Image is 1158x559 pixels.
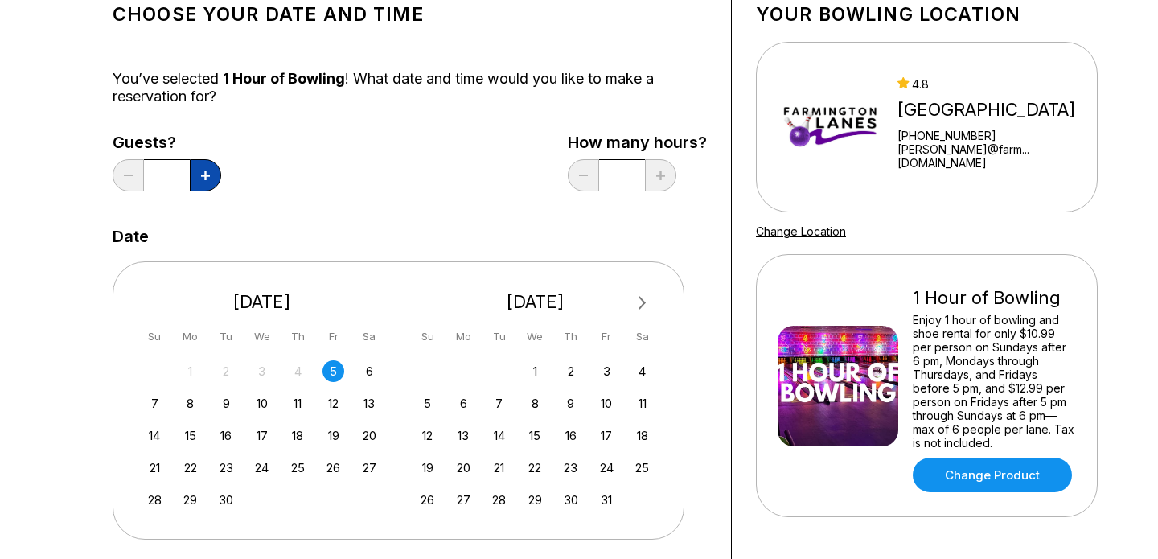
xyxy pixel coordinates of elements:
div: [DATE] [411,291,660,313]
div: Choose Friday, October 31st, 2025 [596,489,618,511]
div: Choose Thursday, October 9th, 2025 [560,393,581,414]
div: Choose Saturday, October 11th, 2025 [631,393,653,414]
div: Choose Thursday, October 23rd, 2025 [560,457,581,479]
div: 1 Hour of Bowling [913,287,1076,309]
label: How many hours? [568,134,707,151]
a: [PERSON_NAME]@farm...[DOMAIN_NAME] [897,142,1090,170]
div: Choose Monday, October 6th, 2025 [453,393,474,414]
span: 1 Hour of Bowling [223,70,345,87]
div: Su [144,326,166,347]
div: We [524,326,546,347]
div: Choose Friday, October 17th, 2025 [596,425,618,446]
div: Choose Sunday, October 19th, 2025 [417,457,438,479]
div: Choose Thursday, September 18th, 2025 [287,425,309,446]
div: Th [287,326,309,347]
div: Sa [359,326,380,347]
div: Choose Friday, October 10th, 2025 [596,393,618,414]
div: Choose Tuesday, October 21st, 2025 [488,457,510,479]
div: Choose Wednesday, October 22nd, 2025 [524,457,546,479]
div: Choose Wednesday, October 29th, 2025 [524,489,546,511]
div: 4.8 [897,77,1090,91]
div: Choose Wednesday, October 15th, 2025 [524,425,546,446]
div: Tu [488,326,510,347]
div: Choose Sunday, September 14th, 2025 [144,425,166,446]
div: Choose Saturday, October 4th, 2025 [631,360,653,382]
div: Enjoy 1 hour of bowling and shoe rental for only $10.99 per person on Sundays after 6 pm, Mondays... [913,313,1076,450]
div: Choose Saturday, October 18th, 2025 [631,425,653,446]
h1: Your bowling location [756,3,1098,26]
div: Choose Monday, September 22nd, 2025 [179,457,201,479]
div: month 2025-10 [415,359,656,511]
div: [GEOGRAPHIC_DATA] [897,99,1090,121]
div: Sa [631,326,653,347]
div: Choose Monday, October 27th, 2025 [453,489,474,511]
div: Choose Monday, September 8th, 2025 [179,393,201,414]
div: Su [417,326,438,347]
h1: Choose your Date and time [113,3,707,26]
a: Change Product [913,458,1072,492]
div: Not available Monday, September 1st, 2025 [179,360,201,382]
label: Date [113,228,149,245]
div: Choose Friday, October 3rd, 2025 [596,360,618,382]
a: Change Location [756,224,846,238]
div: Choose Sunday, October 26th, 2025 [417,489,438,511]
div: Choose Tuesday, September 16th, 2025 [216,425,237,446]
div: Mo [179,326,201,347]
div: Choose Tuesday, September 9th, 2025 [216,393,237,414]
div: Choose Thursday, September 25th, 2025 [287,457,309,479]
div: Choose Wednesday, October 1st, 2025 [524,360,546,382]
div: [DATE] [138,291,387,313]
div: Choose Saturday, October 25th, 2025 [631,457,653,479]
div: You’ve selected ! What date and time would you like to make a reservation for? [113,70,707,105]
div: Choose Tuesday, October 7th, 2025 [488,393,510,414]
div: Choose Saturday, September 27th, 2025 [359,457,380,479]
div: Choose Friday, October 24th, 2025 [596,457,618,479]
div: Choose Sunday, September 21st, 2025 [144,457,166,479]
div: Choose Saturday, September 6th, 2025 [359,360,380,382]
label: Guests? [113,134,221,151]
div: Choose Saturday, September 20th, 2025 [359,425,380,446]
div: Fr [596,326,618,347]
div: Choose Tuesday, September 30th, 2025 [216,489,237,511]
img: 1 Hour of Bowling [778,326,898,446]
div: Choose Friday, September 12th, 2025 [322,393,344,414]
div: Choose Thursday, October 30th, 2025 [560,489,581,511]
div: Choose Sunday, October 5th, 2025 [417,393,438,414]
div: Choose Thursday, October 16th, 2025 [560,425,581,446]
div: Choose Thursday, October 2nd, 2025 [560,360,581,382]
div: Choose Monday, September 15th, 2025 [179,425,201,446]
div: Not available Thursday, September 4th, 2025 [287,360,309,382]
div: Choose Tuesday, September 23rd, 2025 [216,457,237,479]
div: Choose Sunday, September 7th, 2025 [144,393,166,414]
div: Choose Monday, October 20th, 2025 [453,457,474,479]
div: Choose Friday, September 5th, 2025 [322,360,344,382]
div: Choose Wednesday, September 10th, 2025 [251,393,273,414]
div: month 2025-09 [142,359,383,511]
div: Choose Sunday, October 12th, 2025 [417,425,438,446]
div: Choose Saturday, September 13th, 2025 [359,393,380,414]
div: Choose Tuesday, October 28th, 2025 [488,489,510,511]
button: Next Month [630,290,655,316]
div: Mo [453,326,474,347]
div: [PHONE_NUMBER] [897,129,1090,142]
div: Fr [322,326,344,347]
div: Choose Wednesday, September 17th, 2025 [251,425,273,446]
div: Choose Monday, September 29th, 2025 [179,489,201,511]
div: Not available Wednesday, September 3rd, 2025 [251,360,273,382]
div: Choose Friday, September 19th, 2025 [322,425,344,446]
div: Choose Tuesday, October 14th, 2025 [488,425,510,446]
div: Choose Friday, September 26th, 2025 [322,457,344,479]
div: Choose Thursday, September 11th, 2025 [287,393,309,414]
div: Tu [216,326,237,347]
div: We [251,326,273,347]
img: Farmington Lanes [778,67,883,187]
div: Th [560,326,581,347]
div: Choose Sunday, September 28th, 2025 [144,489,166,511]
div: Choose Wednesday, October 8th, 2025 [524,393,546,414]
div: Choose Wednesday, September 24th, 2025 [251,457,273,479]
div: Not available Tuesday, September 2nd, 2025 [216,360,237,382]
div: Choose Monday, October 13th, 2025 [453,425,474,446]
